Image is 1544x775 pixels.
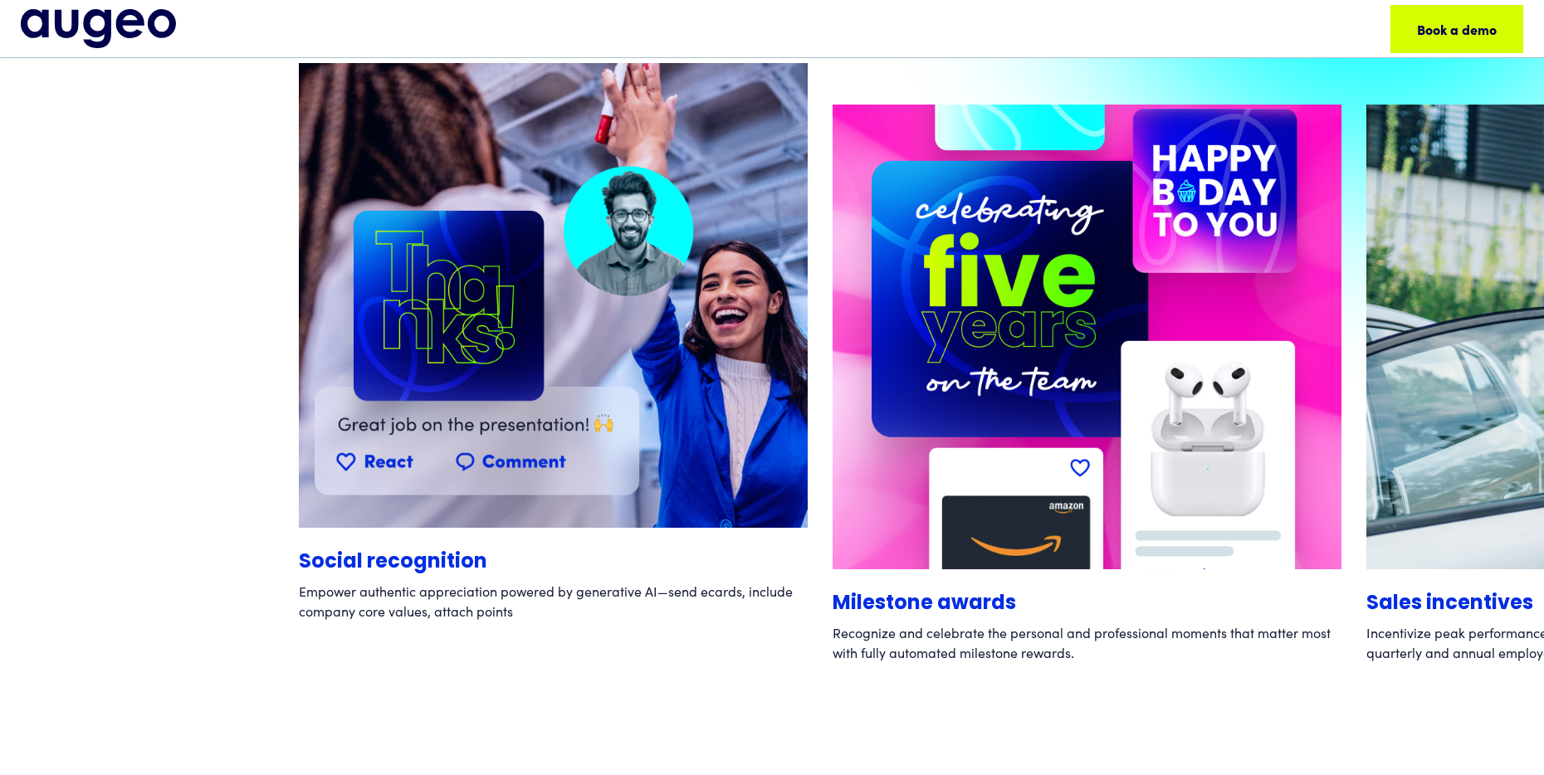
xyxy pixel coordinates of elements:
[833,594,1341,614] h5: Milestone awards
[1390,5,1523,53] a: Book a demo
[21,9,176,48] img: Augeo logo
[299,581,808,621] p: Empower authentic appreciation powered by generative AI—send ecards, include company core values,...
[299,553,808,573] h5: Social recognition
[833,622,1341,662] p: Recognize and celebrate the personal and professional moments that matter most with fully automat...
